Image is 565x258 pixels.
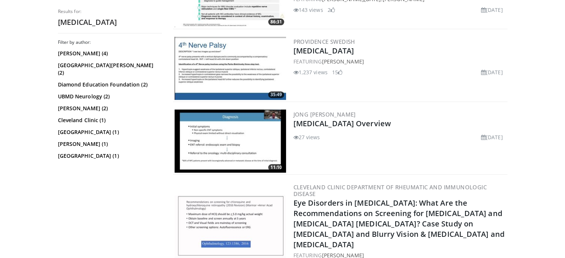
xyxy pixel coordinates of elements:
h3: Filter by author: [58,39,162,45]
div: FEATURING [293,58,506,65]
a: [MEDICAL_DATA] [293,46,354,56]
a: Eye Disorders in [MEDICAL_DATA]: What Are the Recommendations on Screening for [MEDICAL_DATA] and... [293,198,504,249]
li: 27 views [293,133,320,141]
li: 1,237 views [293,68,328,76]
span: 11:10 [268,164,284,171]
a: 35:49 [175,37,286,100]
a: [PERSON_NAME] [322,58,364,65]
li: 2 [328,6,335,14]
a: [MEDICAL_DATA] Overview [293,118,391,128]
li: 15 [332,68,342,76]
span: 35:49 [268,91,284,98]
img: 001d5623-6b39-4b45-930a-d544a871f9a1.300x170_q85_crop-smart_upscale.jpg [175,195,286,258]
a: Jong [PERSON_NAME] [293,111,356,118]
a: [PERSON_NAME] (1) [58,140,160,148]
li: 143 views [293,6,323,14]
li: [DATE] [481,133,503,141]
a: Cleveland Clinic (1) [58,117,160,124]
a: [GEOGRAPHIC_DATA] (1) [58,128,160,136]
a: [GEOGRAPHIC_DATA][PERSON_NAME] (2) [58,62,160,76]
span: 86:31 [268,19,284,25]
a: Providence Swedish [293,38,355,45]
a: [PERSON_NAME] (4) [58,50,160,57]
p: Results for: [58,9,162,14]
li: [DATE] [481,6,503,14]
a: [GEOGRAPHIC_DATA] (1) [58,152,160,160]
img: 0e5b09ff-ab95-416c-aeae-f68bcf47d7bd.300x170_q85_crop-smart_upscale.jpg [175,37,286,100]
a: Cleveland Clinic Department of Rheumatic and Immunologic Disease [293,183,487,197]
a: [PERSON_NAME] (2) [58,105,160,112]
a: 11:10 [175,110,286,173]
a: 07:48 [175,195,286,258]
a: Diamond Education Foundation (2) [58,81,160,88]
li: [DATE] [481,68,503,76]
a: UBMD Neurology (2) [58,93,160,100]
h2: [MEDICAL_DATA] [58,17,162,27]
img: 093d5147-8ffa-45de-8b7b-ecafc1a69e7c.300x170_q85_crop-smart_upscale.jpg [175,110,286,173]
